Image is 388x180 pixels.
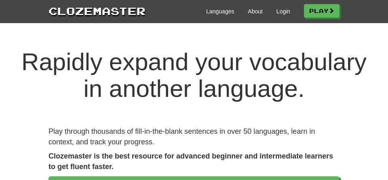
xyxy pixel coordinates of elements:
[48,3,145,18] a: Clozemaster
[276,7,290,15] a: Login
[304,4,339,18] a: Play
[248,7,263,15] a: About
[48,152,333,171] strong: Clozemaster is the best resource for advanced beginner and intermediate learners to get fluent fa...
[206,7,234,15] a: Languages
[48,126,339,147] p: Play through thousands of fill-in-the-blank sentences in over 50 languages, learn in context, and...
